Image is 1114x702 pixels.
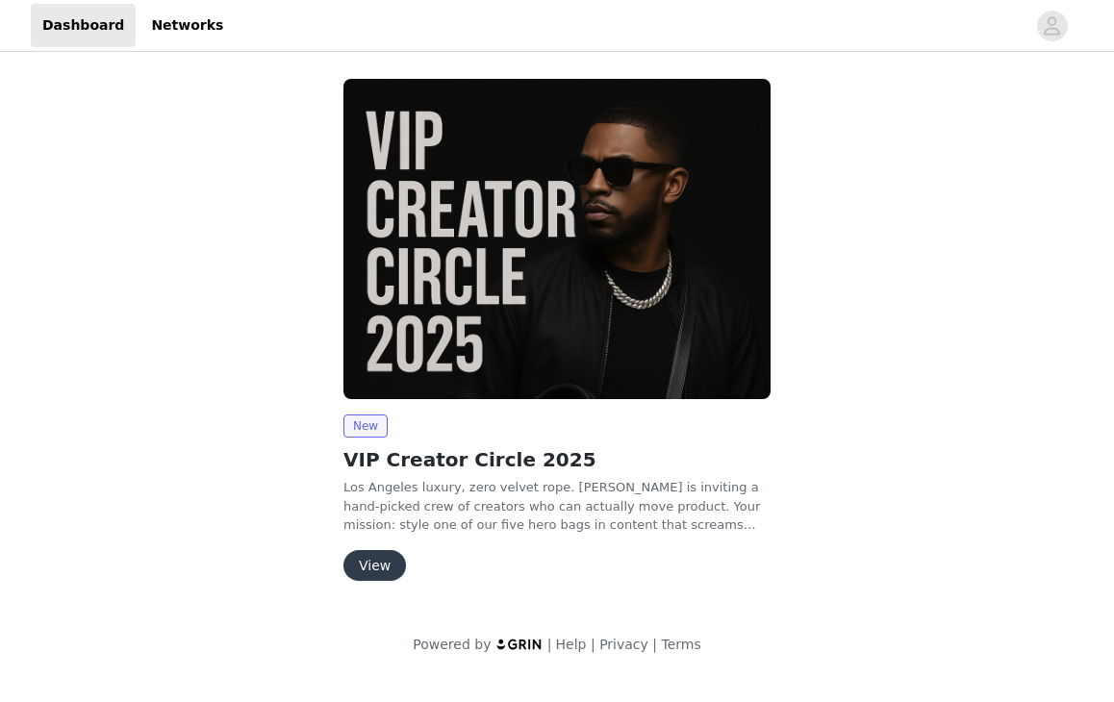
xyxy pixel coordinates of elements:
a: Networks [139,4,235,47]
a: Privacy [599,637,648,652]
h2: VIP Creator Circle 2025 [343,445,771,474]
span: | [547,637,552,652]
a: View [343,559,406,573]
span: | [591,637,595,652]
button: View [343,550,406,581]
p: Los Angeles luxury, zero velvet rope. [PERSON_NAME] is inviting a hand-picked crew of creators wh... [343,478,771,535]
span: Powered by [413,637,491,652]
img: Tote&Carry [343,79,771,399]
a: Terms [661,637,700,652]
span: New [343,414,388,438]
a: Dashboard [31,4,136,47]
span: | [652,637,657,652]
a: Help [556,637,587,652]
img: logo [495,638,544,650]
div: avatar [1043,11,1061,41]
